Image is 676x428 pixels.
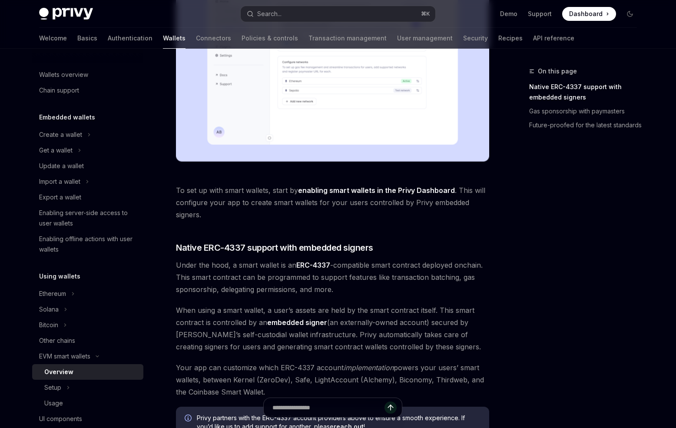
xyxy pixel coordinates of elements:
[176,259,489,295] span: Under the hood, a smart wallet is an -compatible smart contract deployed onchain. This smart cont...
[32,127,143,143] button: Toggle Create a wallet section
[267,318,327,327] strong: embedded signer
[569,10,603,18] span: Dashboard
[241,6,435,22] button: Open search
[39,192,81,202] div: Export a wallet
[272,398,384,417] input: Ask a question...
[39,28,67,49] a: Welcome
[308,28,387,49] a: Transaction management
[32,395,143,411] a: Usage
[32,286,143,302] button: Toggle Ethereum section
[533,28,574,49] a: API reference
[39,112,95,123] h5: Embedded wallets
[32,317,143,333] button: Toggle Bitcoin section
[296,261,330,270] a: ERC-4337
[384,401,397,414] button: Send message
[196,28,231,49] a: Connectors
[39,70,88,80] div: Wallets overview
[32,189,143,205] a: Export a wallet
[39,85,79,96] div: Chain support
[298,186,455,195] a: enabling smart wallets in the Privy Dashboard
[32,83,143,98] a: Chain support
[623,7,637,21] button: Toggle dark mode
[529,80,644,104] a: Native ERC-4337 support with embedded signers
[39,320,58,330] div: Bitcoin
[39,414,82,424] div: UI components
[39,304,59,315] div: Solana
[562,7,616,21] a: Dashboard
[176,242,373,254] span: Native ERC-4337 support with embedded signers
[77,28,97,49] a: Basics
[176,184,489,221] span: To set up with smart wallets, start by . This will configure your app to create smart wallets for...
[498,28,523,49] a: Recipes
[463,28,488,49] a: Security
[528,10,552,18] a: Support
[176,304,489,353] span: When using a smart wallet, a user’s assets are held by the smart contract itself. This smart cont...
[39,335,75,346] div: Other chains
[44,382,61,393] div: Setup
[32,231,143,257] a: Enabling offline actions with user wallets
[32,333,143,348] a: Other chains
[108,28,152,49] a: Authentication
[421,10,430,17] span: ⌘ K
[500,10,517,18] a: Demo
[39,351,90,362] div: EVM smart wallets
[529,118,644,132] a: Future-proofed for the latest standards
[44,367,73,377] div: Overview
[32,411,143,427] a: UI components
[242,28,298,49] a: Policies & controls
[39,176,80,187] div: Import a wallet
[39,208,138,229] div: Enabling server-side access to user wallets
[39,145,73,156] div: Get a wallet
[39,289,66,299] div: Ethereum
[32,205,143,231] a: Enabling server-side access to user wallets
[32,143,143,158] button: Toggle Get a wallet section
[32,174,143,189] button: Toggle Import a wallet section
[529,104,644,118] a: Gas sponsorship with paymasters
[32,348,143,364] button: Toggle EVM smart wallets section
[32,158,143,174] a: Update a wallet
[538,66,577,76] span: On this page
[39,271,80,282] h5: Using wallets
[39,161,84,171] div: Update a wallet
[176,362,489,398] span: Your app can customize which ERC-4337 account powers your users’ smart wallets, between Kernel (Z...
[32,67,143,83] a: Wallets overview
[39,129,82,140] div: Create a wallet
[397,28,453,49] a: User management
[32,364,143,380] a: Overview
[44,398,63,408] div: Usage
[39,8,93,20] img: dark logo
[257,9,282,19] div: Search...
[163,28,186,49] a: Wallets
[32,380,143,395] button: Toggle Setup section
[344,363,394,372] em: implementation
[39,234,138,255] div: Enabling offline actions with user wallets
[32,302,143,317] button: Toggle Solana section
